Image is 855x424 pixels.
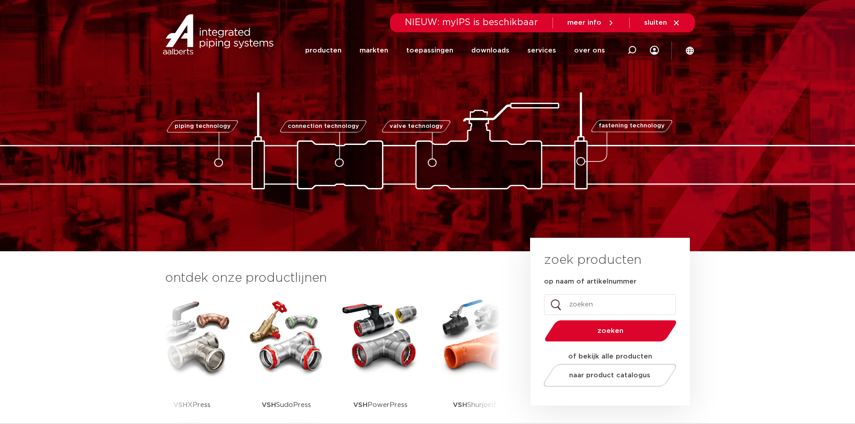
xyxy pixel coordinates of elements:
[353,402,368,408] strong: VSH
[568,353,652,360] strong: of bekijk alle producten
[165,269,500,287] h3: ontdek onze productlijnen
[644,19,667,26] span: sluiten
[644,19,680,27] a: sluiten
[599,123,665,129] span: fastening technology
[390,123,443,129] span: valve technology
[305,32,342,69] a: producten
[405,18,538,27] span: NIEUW: myIPS is beschikbaar
[175,123,231,129] span: piping technology
[567,19,615,27] a: meer info
[541,319,680,342] button: zoeken
[569,372,650,379] span: naar product catalogus
[527,32,556,69] a: services
[360,32,388,69] a: markten
[287,123,359,129] span: connection technology
[453,402,467,408] strong: VSH
[471,32,509,69] a: downloads
[567,19,601,26] span: meer info
[568,328,653,334] span: zoeken
[650,32,659,69] div: my IPS
[541,364,679,387] a: naar product catalogus
[544,277,636,286] label: op naam of artikelnummer
[544,251,641,269] h3: zoek producten
[406,32,453,69] a: toepassingen
[173,402,188,408] strong: VSH
[305,32,605,69] nav: Menu
[544,294,676,315] input: zoeken
[262,402,276,408] strong: VSH
[574,32,605,69] a: over ons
